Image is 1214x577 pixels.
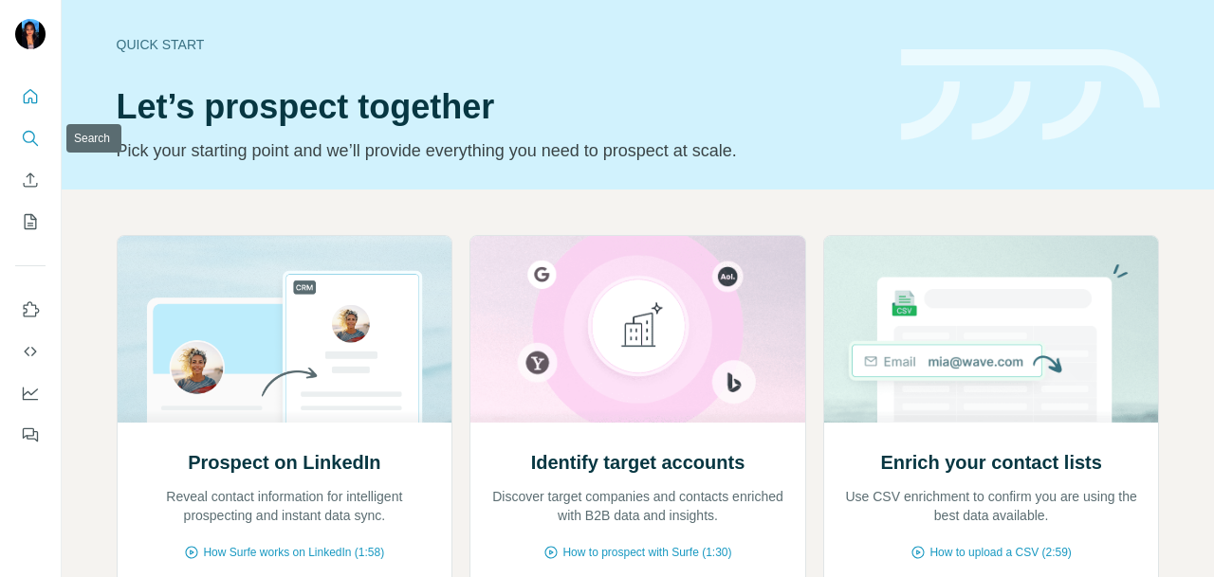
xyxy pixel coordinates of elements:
[469,236,806,423] img: Identify target accounts
[901,49,1160,141] img: banner
[117,35,878,54] div: Quick start
[880,449,1101,476] h2: Enrich your contact lists
[15,334,46,369] button: Use Surfe API
[15,163,46,197] button: Enrich CSV
[562,544,731,561] span: How to prospect with Surfe (1:30)
[15,19,46,49] img: Avatar
[137,487,433,525] p: Reveal contact information for intelligent prospecting and instant data sync.
[823,236,1160,423] img: Enrich your contact lists
[203,544,384,561] span: How Surfe works on LinkedIn (1:58)
[15,418,46,452] button: Feedback
[117,236,453,423] img: Prospect on LinkedIn
[188,449,380,476] h2: Prospect on LinkedIn
[843,487,1140,525] p: Use CSV enrichment to confirm you are using the best data available.
[15,293,46,327] button: Use Surfe on LinkedIn
[489,487,786,525] p: Discover target companies and contacts enriched with B2B data and insights.
[531,449,745,476] h2: Identify target accounts
[15,121,46,155] button: Search
[15,80,46,114] button: Quick start
[15,205,46,239] button: My lists
[929,544,1071,561] span: How to upload a CSV (2:59)
[117,137,878,164] p: Pick your starting point and we’ll provide everything you need to prospect at scale.
[117,88,878,126] h1: Let’s prospect together
[15,376,46,410] button: Dashboard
